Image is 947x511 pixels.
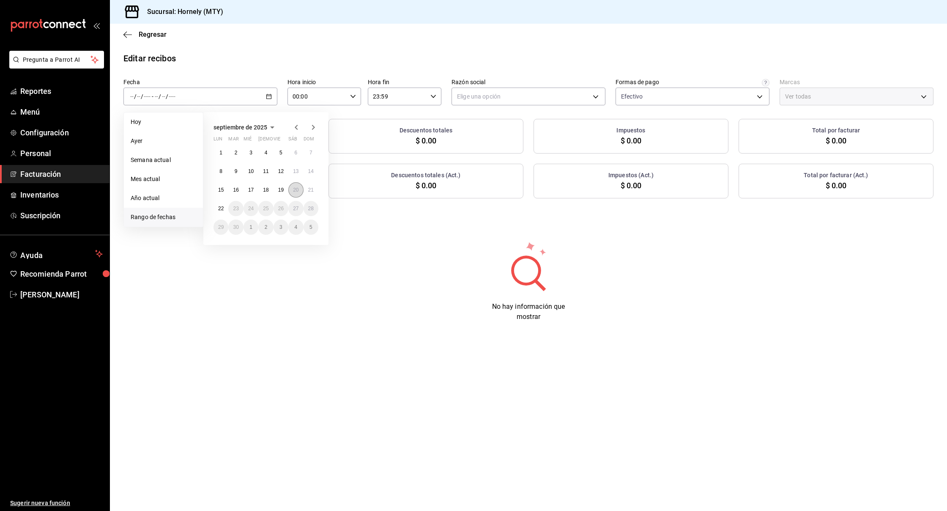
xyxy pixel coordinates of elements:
[780,79,933,85] label: Marcas
[258,145,273,160] button: 4 de septiembre de 2025
[294,224,297,230] abbr: 4 de octubre de 2025
[249,150,252,156] abbr: 3 de septiembre de 2025
[265,224,268,230] abbr: 2 de octubre de 2025
[274,220,288,235] button: 3 de octubre de 2025
[23,55,91,64] span: Pregunta a Parrot AI
[139,30,167,38] span: Regresar
[20,189,103,201] span: Inventarios
[235,168,238,174] abbr: 9 de septiembre de 2025
[159,93,161,100] span: /
[308,206,314,212] abbr: 28 de septiembre de 2025
[263,206,268,212] abbr: 25 de septiembre de 2025
[288,164,303,179] button: 13 de septiembre de 2025
[258,220,273,235] button: 2 de octubre de 2025
[304,201,318,216] button: 28 de septiembre de 2025
[244,182,258,198] button: 17 de septiembre de 2025
[416,135,437,146] span: $ 0.00
[263,187,268,193] abbr: 18 de septiembre de 2025
[492,302,565,321] span: No hay información que mostrar
[608,171,654,180] h3: Impuestos (Act.)
[293,206,298,212] abbr: 27 de septiembre de 2025
[621,135,642,146] span: $ 0.00
[274,136,280,145] abbr: viernes
[228,145,243,160] button: 2 de septiembre de 2025
[20,168,103,180] span: Facturación
[288,145,303,160] button: 6 de septiembre de 2025
[304,220,318,235] button: 5 de octubre de 2025
[131,156,196,165] span: Semana actual
[218,187,224,193] abbr: 15 de septiembre de 2025
[263,168,268,174] abbr: 11 de septiembre de 2025
[9,51,104,69] button: Pregunta a Parrot AI
[274,145,288,160] button: 5 de septiembre de 2025
[131,118,196,126] span: Hoy
[826,135,847,146] span: $ 0.00
[288,136,297,145] abbr: sábado
[233,206,238,212] abbr: 23 de septiembre de 2025
[213,182,228,198] button: 15 de septiembre de 2025
[304,136,314,145] abbr: domingo
[288,220,303,235] button: 4 de octubre de 2025
[213,145,228,160] button: 1 de septiembre de 2025
[288,182,303,198] button: 20 de septiembre de 2025
[249,224,252,230] abbr: 1 de octubre de 2025
[131,213,196,222] span: Rango de fechas
[308,168,314,174] abbr: 14 de septiembre de 2025
[258,136,308,145] abbr: jueves
[152,93,153,100] span: -
[137,93,141,100] input: --
[304,164,318,179] button: 14 de septiembre de 2025
[616,79,659,85] div: Formas de pago
[20,85,103,97] span: Reportes
[20,289,103,300] span: [PERSON_NAME]
[20,268,103,280] span: Recomienda Parrot
[131,137,196,146] span: Ayer
[219,150,222,156] abbr: 1 de septiembre de 2025
[279,150,282,156] abbr: 5 de septiembre de 2025
[6,61,104,70] a: Pregunta a Parrot AI
[274,201,288,216] button: 26 de septiembre de 2025
[228,164,243,179] button: 9 de septiembre de 2025
[10,499,103,508] span: Sugerir nueva función
[452,79,605,85] label: Razón social
[416,180,437,191] span: $ 0.00
[235,150,238,156] abbr: 2 de septiembre de 2025
[812,126,860,135] h3: Total por facturar
[123,79,277,85] label: Fecha
[213,164,228,179] button: 8 de septiembre de 2025
[213,201,228,216] button: 22 de septiembre de 2025
[213,124,267,131] span: septiembre de 2025
[140,7,223,17] h3: Sucursal: Hornely (MTY)
[293,168,298,174] abbr: 13 de septiembre de 2025
[123,30,167,38] button: Regresar
[218,206,224,212] abbr: 22 de septiembre de 2025
[228,220,243,235] button: 30 de septiembre de 2025
[391,171,460,180] h3: Descuentos totales (Act.)
[168,93,176,100] input: ----
[218,224,224,230] abbr: 29 de septiembre de 2025
[131,194,196,203] span: Año actual
[452,88,605,105] div: Elige una opción
[621,180,642,191] span: $ 0.00
[304,145,318,160] button: 7 de septiembre de 2025
[228,201,243,216] button: 23 de septiembre de 2025
[278,168,284,174] abbr: 12 de septiembre de 2025
[130,93,134,100] input: --
[309,150,312,156] abbr: 7 de septiembre de 2025
[279,224,282,230] abbr: 3 de octubre de 2025
[20,127,103,138] span: Configuración
[368,79,441,85] label: Hora fin
[309,224,312,230] abbr: 5 de octubre de 2025
[621,92,643,101] span: Efectivo
[244,220,258,235] button: 1 de octubre de 2025
[293,187,298,193] abbr: 20 de septiembre de 2025
[400,126,452,135] h3: Descuentos totales
[131,175,196,184] span: Mes actual
[154,93,159,100] input: --
[278,187,284,193] abbr: 19 de septiembre de 2025
[143,93,151,100] input: ----
[141,93,143,100] span: /
[304,182,318,198] button: 21 de septiembre de 2025
[233,187,238,193] abbr: 16 de septiembre de 2025
[123,52,176,65] div: Editar recibos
